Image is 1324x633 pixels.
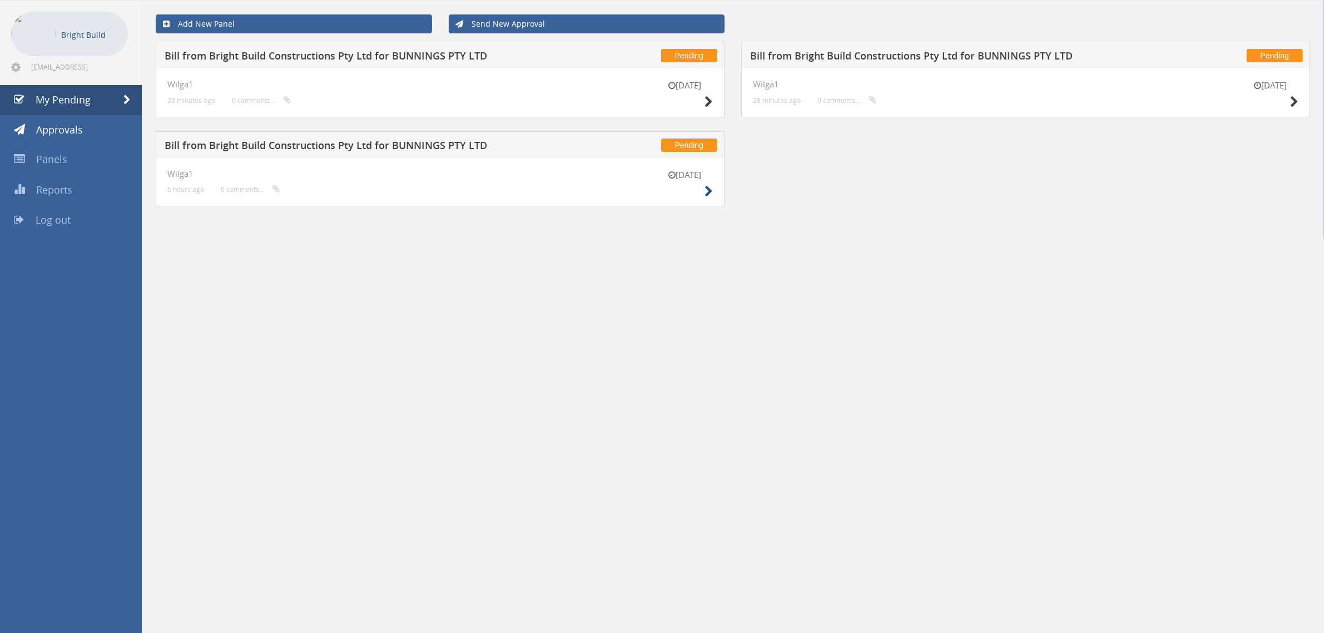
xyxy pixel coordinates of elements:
small: 5 hours ago [167,185,204,194]
a: Send New Approval [449,14,725,33]
span: [EMAIL_ADDRESS][DOMAIN_NAME] [31,62,126,71]
h5: Bill from Bright Build Constructions Pty Ltd for BUNNINGS PTY LTD [750,51,1136,65]
span: Panels [36,152,67,166]
small: 28 minutes ago [167,96,215,105]
small: [DATE] [1243,80,1298,91]
a: Add New Panel [156,14,432,33]
span: Log out [36,213,71,226]
small: 28 minutes ago [753,96,801,105]
small: [DATE] [657,169,713,181]
small: [DATE] [657,80,713,91]
p: Bright Build [61,28,122,42]
small: 0 comments... [817,96,876,105]
h4: Wilga1 [167,169,713,179]
h4: Wilga1 [167,80,713,89]
span: Approvals [36,123,83,136]
h4: Wilga1 [753,80,1298,89]
span: Pending [1247,49,1303,62]
h5: Bill from Bright Build Constructions Pty Ltd for BUNNINGS PTY LTD [165,140,551,154]
span: Pending [661,139,717,152]
span: My Pending [36,93,91,106]
h5: Bill from Bright Build Constructions Pty Ltd for BUNNINGS PTY LTD [165,51,551,65]
small: 0 comments... [221,185,280,194]
span: Reports [36,183,72,196]
small: 0 comments... [232,96,291,105]
span: Pending [661,49,717,62]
